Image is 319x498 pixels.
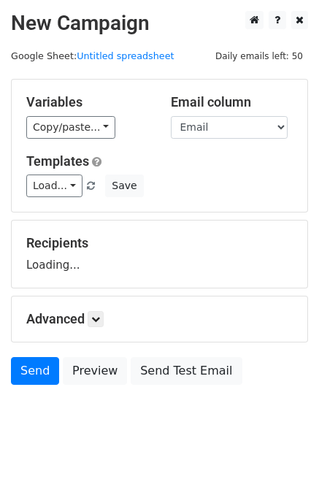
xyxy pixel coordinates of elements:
h5: Email column [171,94,293,110]
div: Loading... [26,235,293,273]
h5: Advanced [26,311,293,327]
a: Load... [26,175,82,197]
a: Untitled spreadsheet [77,50,174,61]
span: Daily emails left: 50 [210,48,308,64]
small: Google Sheet: [11,50,174,61]
a: Send Test Email [131,357,242,385]
h5: Variables [26,94,149,110]
a: Daily emails left: 50 [210,50,308,61]
a: Copy/paste... [26,116,115,139]
h2: New Campaign [11,11,308,36]
a: Send [11,357,59,385]
a: Preview [63,357,127,385]
h5: Recipients [26,235,293,251]
button: Save [105,175,143,197]
a: Templates [26,153,89,169]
